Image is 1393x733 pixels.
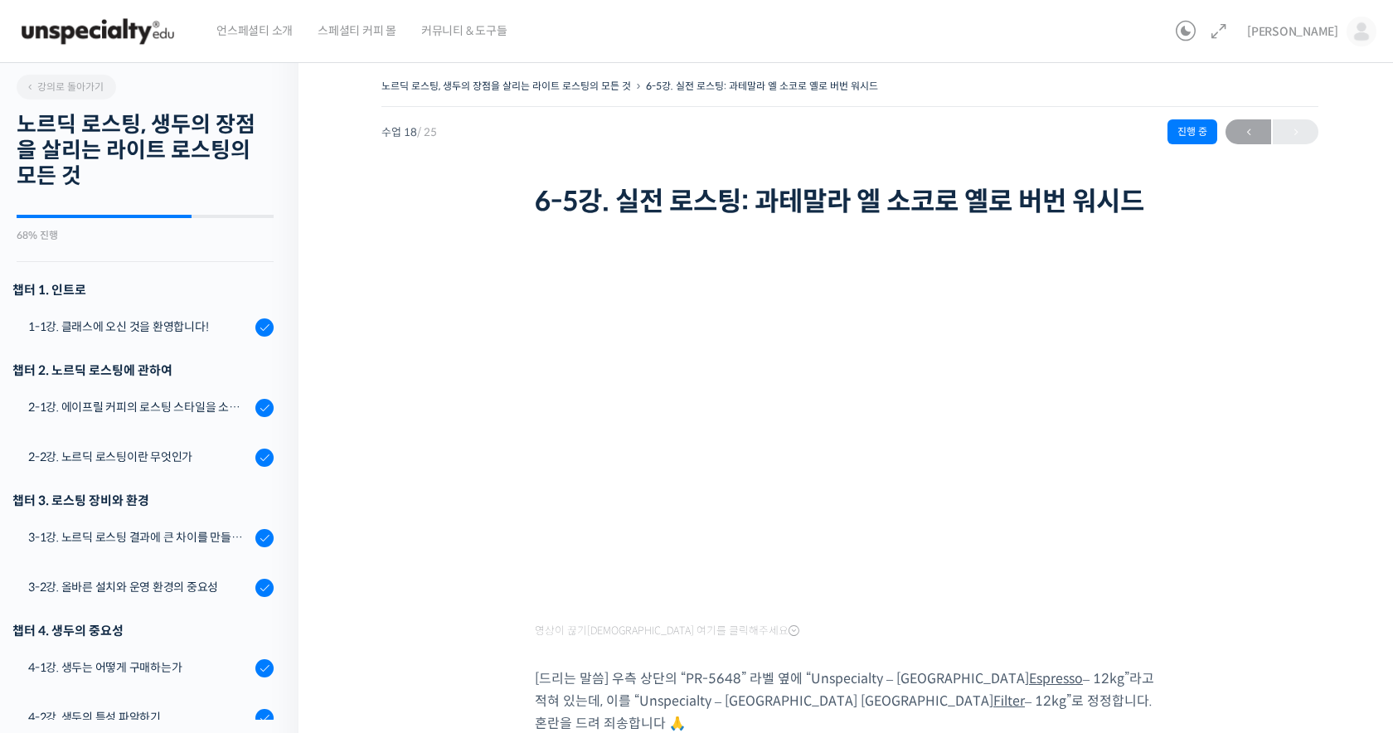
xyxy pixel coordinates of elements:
[535,624,799,638] span: 영상이 끊기[DEMOGRAPHIC_DATA] 여기를 클릭해주세요
[25,80,104,93] span: 강의로 돌아가기
[1029,670,1083,687] span: Espresso
[1247,24,1338,39] span: [PERSON_NAME]
[1226,119,1271,144] a: ←이전
[17,112,274,190] h2: 노르딕 로스팅, 생두의 장점을 살리는 라이트 로스팅의 모든 것
[28,448,250,466] div: 2-2강. 노르딕 로스팅이란 무엇인가
[28,318,250,336] div: 1-1강. 클래스에 오신 것을 환영합니다!
[1226,121,1271,143] span: ←
[12,619,274,642] div: 챕터 4. 생두의 중요성
[17,231,274,240] div: 68% 진행
[28,528,250,546] div: 3-1강. 노르딕 로스팅 결과에 큰 차이를 만들어내는 로스팅 머신의 종류와 환경
[381,127,437,138] span: 수업 18
[993,692,1025,710] span: Filter
[12,279,274,301] h3: 챕터 1. 인트로
[17,75,116,100] a: 강의로 돌아가기
[28,398,250,416] div: 2-1강. 에이프릴 커피의 로스팅 스타일을 소개합니다
[417,125,437,139] span: / 25
[28,578,250,596] div: 3-2강. 올바른 설치와 운영 환경의 중요성
[28,658,250,677] div: 4-1강. 생두는 어떻게 구매하는가
[28,708,250,726] div: 4-2강. 생두의 특성 파악하기
[12,359,274,381] div: 챕터 2. 노르딕 로스팅에 관하여
[535,186,1165,217] h1: 6-5강. 실전 로스팅: 과테말라 엘 소코로 옐로 버번 워시드
[12,489,274,512] div: 챕터 3. 로스팅 장비와 환경
[1167,119,1217,144] div: 진행 중
[381,80,631,92] a: 노르딕 로스팅, 생두의 장점을 살리는 라이트 로스팅의 모든 것
[646,80,878,92] a: 6-5강. 실전 로스팅: 과테말라 엘 소코로 옐로 버번 워시드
